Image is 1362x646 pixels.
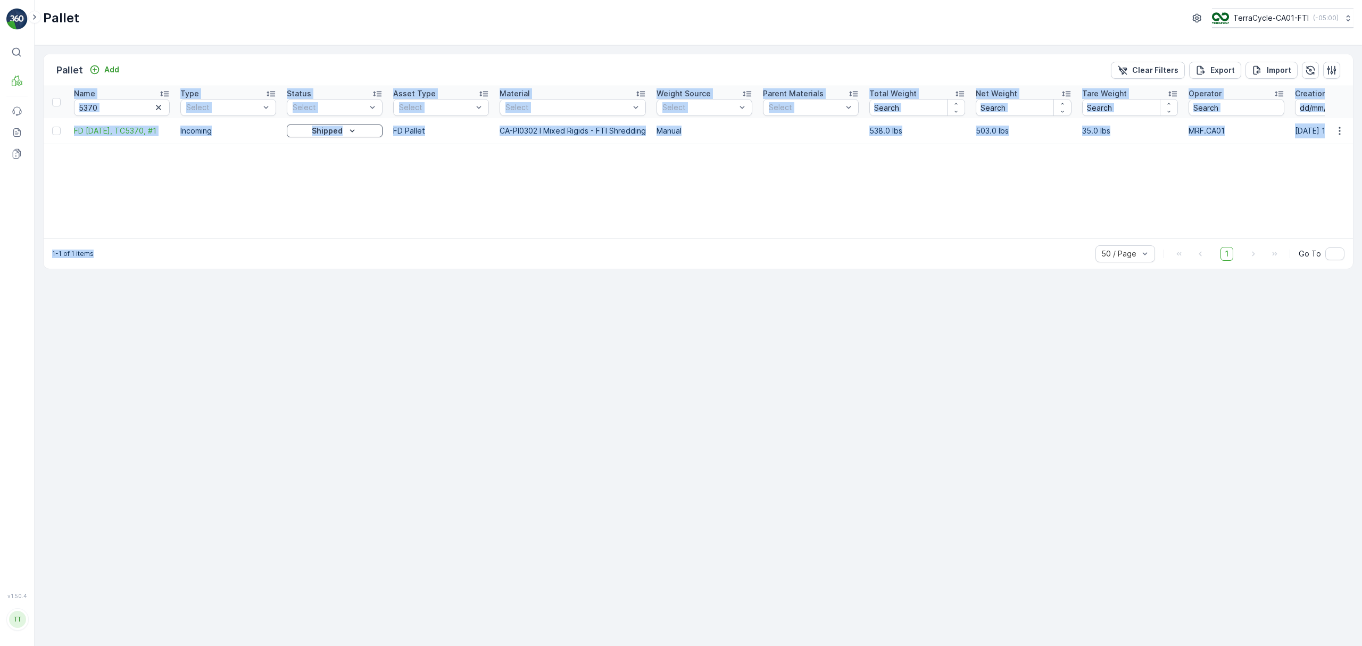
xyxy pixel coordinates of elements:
[976,88,1017,99] p: Net Weight
[1111,62,1185,79] button: Clear Filters
[1210,65,1235,76] p: Export
[1295,88,1348,99] p: Creation Time
[1245,62,1298,79] button: Import
[56,63,83,78] p: Pallet
[976,126,1072,136] p: 503.0 lbs
[769,102,842,113] p: Select
[662,102,736,113] p: Select
[1189,62,1241,79] button: Export
[505,102,629,113] p: Select
[1189,126,1284,136] p: MRF.CA01
[976,99,1072,116] input: Search
[9,611,26,628] div: TT
[1299,249,1321,259] span: Go To
[1313,14,1339,22] p: ( -05:00 )
[6,601,28,637] button: TT
[393,88,436,99] p: Asset Type
[293,102,366,113] p: Select
[1267,65,1291,76] p: Import
[186,102,260,113] p: Select
[657,126,752,136] p: Manual
[43,10,79,27] p: Pallet
[312,126,343,136] p: Shipped
[1233,13,1309,23] p: TerraCycle-CA01-FTI
[104,64,119,75] p: Add
[500,126,646,136] p: CA-PI0302 I Mixed Rigids - FTI Shredding
[74,126,170,136] span: FD [DATE], TC5370, #1
[1212,12,1229,24] img: TC_BVHiTW6.png
[180,88,199,99] p: Type
[180,126,276,136] p: Incoming
[763,88,824,99] p: Parent Materials
[869,99,965,116] input: Search
[287,125,383,137] button: Shipped
[1082,88,1127,99] p: Tare Weight
[1189,99,1284,116] input: Search
[52,250,94,258] p: 1-1 of 1 items
[1082,126,1178,136] p: 35.0 lbs
[500,88,530,99] p: Material
[1220,247,1233,261] span: 1
[74,88,95,99] p: Name
[869,88,917,99] p: Total Weight
[74,126,170,136] a: FD July 2 2025, TC5370, #1
[85,63,123,76] button: Add
[6,9,28,30] img: logo
[74,99,170,116] input: Search
[399,102,472,113] p: Select
[6,593,28,599] span: v 1.50.4
[1132,65,1178,76] p: Clear Filters
[1212,9,1353,28] button: TerraCycle-CA01-FTI(-05:00)
[869,126,965,136] p: 538.0 lbs
[287,88,311,99] p: Status
[52,127,61,135] div: Toggle Row Selected
[1189,88,1222,99] p: Operator
[657,88,711,99] p: Weight Source
[1082,99,1178,116] input: Search
[393,126,489,136] p: FD Pallet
